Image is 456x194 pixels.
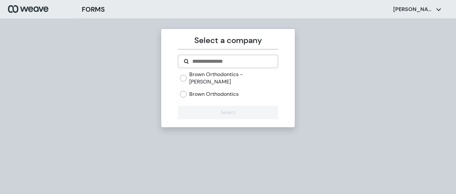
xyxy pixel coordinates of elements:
[178,106,278,119] button: Select
[189,71,278,85] label: Brown Orthodontics - [PERSON_NAME]
[393,6,433,13] p: [PERSON_NAME]
[178,34,278,46] p: Select a company
[82,4,105,14] h3: FORMS
[192,57,272,65] input: Search
[189,90,239,98] label: Brown Orthodontics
